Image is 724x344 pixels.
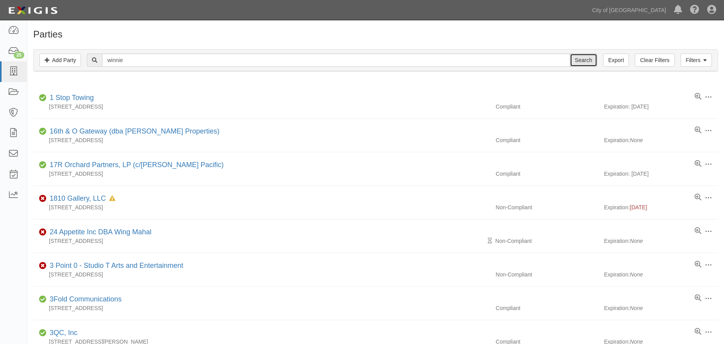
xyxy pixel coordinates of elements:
[604,237,718,245] div: Expiration:
[47,261,183,271] div: 3 Point 0 - Studio T Arts and Entertainment
[490,237,604,245] div: Non-Compliant
[588,2,670,18] a: City of [GEOGRAPHIC_DATA]
[695,328,701,336] a: View results summary
[50,94,94,102] a: 1 Stop Towing
[39,230,47,235] i: Non-Compliant
[570,53,597,67] input: Search
[50,161,224,169] a: 17R Orchard Partners, LP (c/[PERSON_NAME] Pacific)
[695,194,701,201] a: View results summary
[604,304,718,312] div: Expiration:
[490,136,604,144] div: Compliant
[630,137,643,143] i: None
[40,53,81,67] a: Add Party
[39,129,47,134] i: Compliant
[33,136,490,144] div: [STREET_ADDRESS]
[47,160,224,170] div: 17R Orchard Partners, LP (c/o Heller Pacific)
[630,238,643,244] i: None
[50,228,151,236] a: 24 Appetite Inc DBA Wing Mahal
[39,297,47,302] i: Compliant
[33,271,490,278] div: [STREET_ADDRESS]
[490,271,604,278] div: Non-Compliant
[50,262,183,269] a: 3 Point 0 - Studio T Arts and Entertainment
[630,305,643,311] i: None
[47,227,151,237] div: 24 Appetite Inc DBA Wing Mahal
[681,53,712,67] a: Filters
[39,263,47,269] i: Non-Compliant
[47,127,219,137] div: 16th & O Gateway (dba Ravel Rasmussen Properties)
[50,329,77,337] a: 3QC, Inc
[47,194,115,204] div: 1810 Gallery, LLC
[604,271,718,278] div: Expiration:
[695,160,701,168] a: View results summary
[102,53,570,67] input: Search
[490,103,604,111] div: Compliant
[33,103,490,111] div: [STREET_ADDRESS]
[47,294,122,305] div: 3Fold Communications
[604,136,718,144] div: Expiration:
[695,93,701,101] a: View results summary
[635,53,674,67] a: Clear Filters
[39,95,47,101] i: Compliant
[630,271,643,278] i: None
[50,295,122,303] a: 3Fold Communications
[39,196,47,201] i: Non-Compliant
[604,170,718,178] div: Expiration: [DATE]
[604,203,718,211] div: Expiration:
[630,204,647,210] span: [DATE]
[604,103,718,111] div: Expiration: [DATE]
[690,5,699,15] i: Help Center - Complianz
[490,170,604,178] div: Compliant
[695,294,701,302] a: View results summary
[490,304,604,312] div: Compliant
[695,227,701,235] a: View results summary
[14,52,24,59] div: 25
[39,330,47,336] i: Compliant
[50,127,219,135] a: 16th & O Gateway (dba [PERSON_NAME] Properties)
[488,238,492,244] i: Pending Review
[109,196,115,201] i: In Default since 09/14/2025
[603,53,629,67] a: Export
[39,162,47,168] i: Compliant
[490,203,604,211] div: Non-Compliant
[33,29,718,39] h1: Parties
[6,4,60,18] img: logo-5460c22ac91f19d4615b14bd174203de0afe785f0fc80cf4dbbc73dc1793850b.png
[33,304,490,312] div: [STREET_ADDRESS]
[33,203,490,211] div: [STREET_ADDRESS]
[47,93,94,103] div: 1 Stop Towing
[47,328,77,338] div: 3QC, Inc
[695,127,701,134] a: View results summary
[50,194,106,202] a: 1810 Gallery, LLC
[33,170,490,178] div: [STREET_ADDRESS]
[33,237,490,245] div: [STREET_ADDRESS]
[695,261,701,269] a: View results summary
